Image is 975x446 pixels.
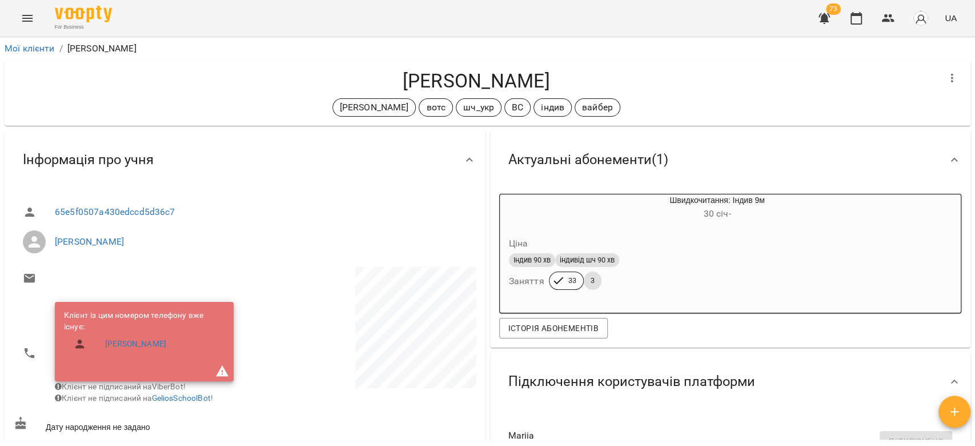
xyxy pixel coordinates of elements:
div: [PERSON_NAME] [332,98,416,117]
ul: Клієнт із цим номером телефону вже існує: [64,310,224,360]
p: [PERSON_NAME] [67,42,137,55]
a: 65e5f0507a430edccd5d36c7 [55,206,175,217]
button: Швидкочитання: Індив 9м30 січ- ЦінаІндив 90 хвіндивід шч 90 хвЗаняття333 [500,194,880,304]
p: індив [541,101,564,114]
p: [PERSON_NAME] [340,101,409,114]
div: Дату народження не задано [11,414,245,435]
h6: Ціна [509,236,528,252]
button: UA [940,7,961,29]
span: Підключення користувачів платформи [508,373,755,391]
a: [PERSON_NAME] [105,339,166,350]
span: 73 [826,3,841,15]
span: 3 [584,276,601,286]
a: GeliosSchoolBot [152,393,211,403]
p: шч_укр [463,101,494,114]
li: / [59,42,63,55]
div: Швидкочитання: Індив 9м [500,194,555,222]
h6: Заняття [509,273,544,289]
span: Індив 90 хв [509,255,555,265]
span: Клієнт не підписаний на ! [55,393,213,403]
nav: breadcrumb [5,42,970,55]
div: вайбер [575,98,620,117]
a: [PERSON_NAME] [55,236,124,247]
span: 33 [561,276,583,286]
span: UA [945,12,957,24]
span: Клієнт не підписаний на ViberBot! [55,382,186,391]
span: Історія абонементів [508,321,599,335]
span: Актуальні абонементи ( 1 ) [508,151,668,169]
div: індив [533,98,572,117]
a: Мої клієнти [5,43,55,54]
div: Швидкочитання: Індив 9м [555,194,880,222]
p: ВС [512,101,523,114]
div: вотс [419,98,453,117]
div: Підключення користувачів платформи [490,352,971,411]
span: 30 січ - [703,208,731,219]
div: ВС [504,98,531,117]
p: вотс [426,101,446,114]
span: Інформація про учня [23,151,154,169]
img: Voopty Logo [55,6,112,22]
button: Історія абонементів [499,318,608,339]
p: вайбер [582,101,613,114]
div: Актуальні абонементи(1) [490,130,971,189]
span: For Business [55,23,112,31]
span: Mariia [508,429,934,443]
div: шч_укр [456,98,501,117]
div: Інформація про учня [5,130,486,189]
span: індивід шч 90 хв [555,255,619,265]
img: avatar_s.png [913,10,929,26]
button: Menu [14,5,41,32]
h4: [PERSON_NAME] [14,69,938,93]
